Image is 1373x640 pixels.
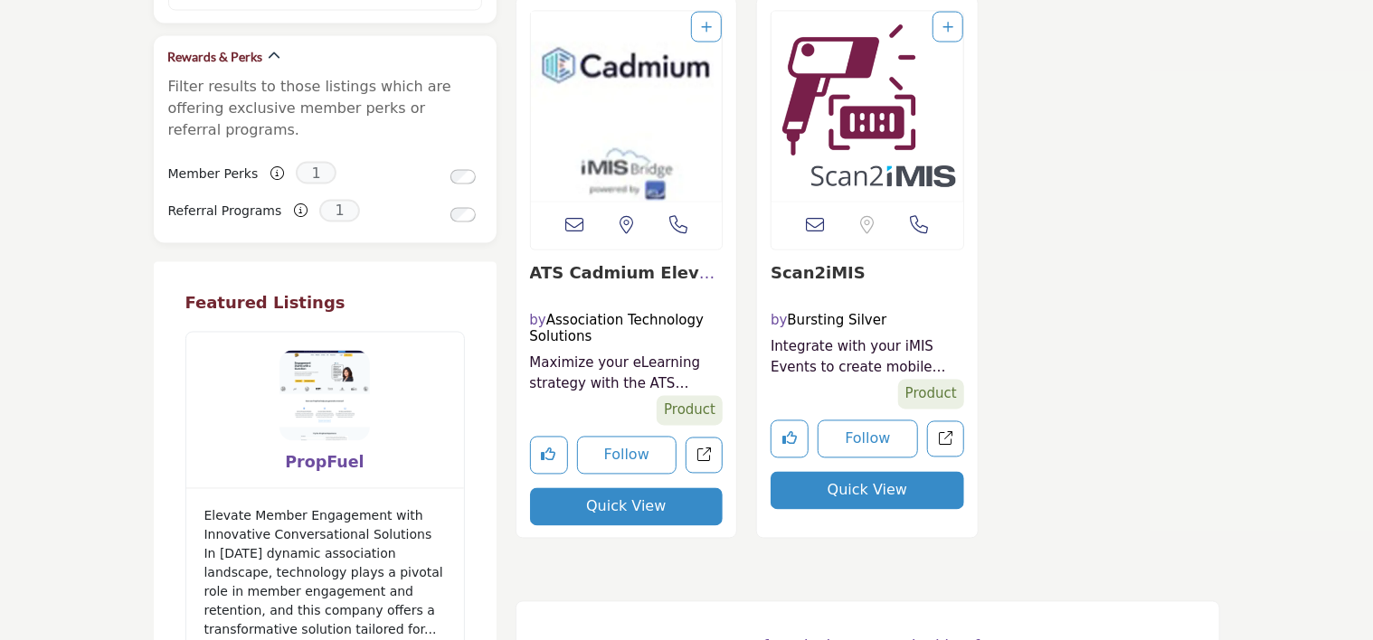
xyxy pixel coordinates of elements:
[319,200,360,222] span: 1
[531,12,723,202] a: Open Listing in new tab
[450,208,476,222] input: Switch to Referral Programs
[788,313,887,329] a: Bursting Silver
[168,196,282,228] label: Referral Programs
[686,438,723,475] a: Redirect to product URL
[204,507,446,640] p: Elevate Member Engagement with Innovative Conversational Solutions In [DATE] dynamic association ...
[185,294,465,314] h2: Featured Listings
[771,337,964,378] a: Integrate with your iMIS Events to create mobile barcode tickets for your events and scan attenda...
[530,264,718,303] a: Open for more info
[772,12,963,202] img: Scan2iMIS
[424,623,436,637] span: ...
[772,12,963,202] a: Open Listing in new tab
[818,420,918,458] button: Follow
[530,264,724,284] h3: ATS Cadmium Elevate LMS Integration Module
[942,20,953,34] a: Add To List For Product
[771,264,866,283] a: Open for more info
[279,351,370,441] img: PropFuel
[285,454,364,472] a: PropFuel
[927,421,964,458] a: Redirect to product URL
[657,396,723,426] span: Product
[450,170,476,184] input: Switch to Member Perks
[898,380,964,409] span: Product
[771,264,964,284] h3: Scan2iMIS
[701,20,712,34] a: Add To List For Product
[530,488,724,526] button: Quick View
[296,162,336,184] span: 1
[530,313,705,345] a: Association Technology Solutions
[168,158,259,190] label: Member Perks
[168,48,263,66] h2: Rewards & Perks
[771,472,964,510] button: Quick View
[771,313,964,329] h4: by
[530,353,724,394] a: Maximize your eLearning strategy with the ATS CommPartners Elevate Bridge. Seamlessly integrate i...
[168,76,482,141] p: Filter results to those listings which are offering exclusive member perks or referral programs.
[530,437,568,475] button: Like product
[531,12,723,202] img: ATS Cadmium Elevate LMS Integration Module
[530,313,724,345] h4: by
[771,420,809,458] button: Like product
[577,437,677,475] button: Follow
